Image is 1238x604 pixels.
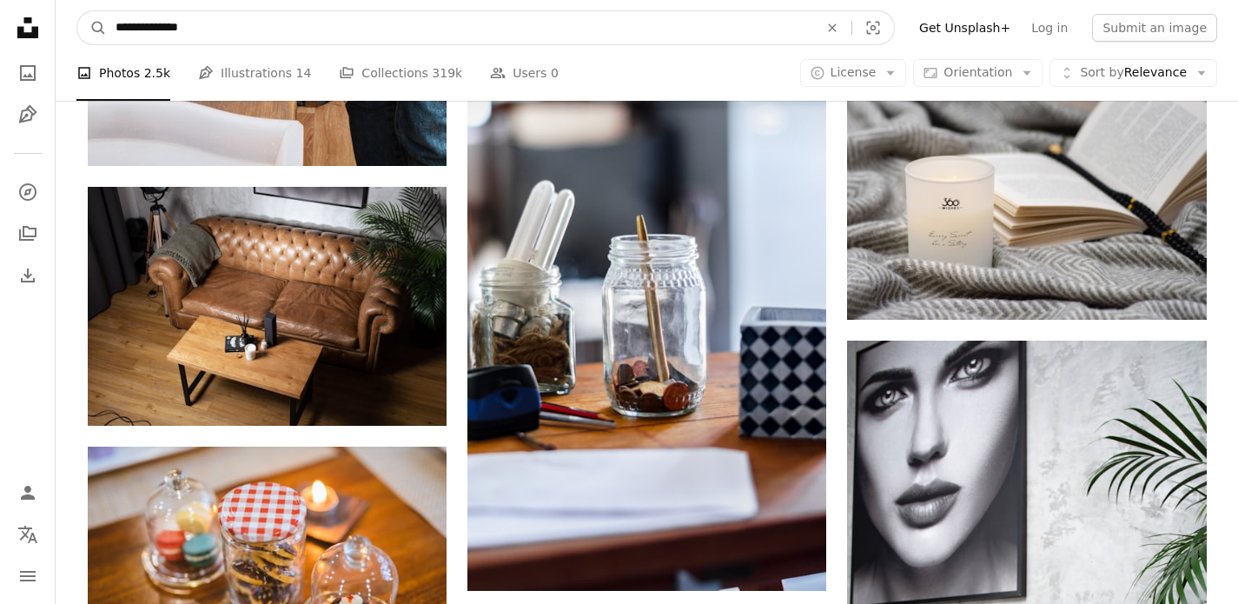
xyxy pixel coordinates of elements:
[10,10,45,49] a: Home — Unsplash
[1049,59,1217,87] button: Sort byRelevance
[10,517,45,552] button: Language
[467,49,826,591] img: a wooden table topped with jars filled with items
[909,14,1021,42] a: Get Unsplash+
[88,559,447,574] a: 2 clear glass jars with white and red checkered candles
[10,56,45,90] a: Photos
[847,81,1206,320] img: a candle and a book on a blanket
[10,216,45,251] a: Collections
[490,45,559,101] a: Users 0
[1080,64,1187,82] span: Relevance
[847,192,1206,208] a: a candle and a book on a blanket
[432,63,462,83] span: 319k
[852,11,894,44] button: Visual search
[339,45,462,101] a: Collections 319k
[551,63,559,83] span: 0
[1092,14,1217,42] button: Submit an image
[10,97,45,132] a: Illustrations
[913,59,1043,87] button: Orientation
[1021,14,1078,42] a: Log in
[831,65,877,79] span: License
[1080,65,1123,79] span: Sort by
[813,11,851,44] button: Clear
[88,187,447,426] img: a brown leather couch sitting on top of a wooden table
[88,298,447,314] a: a brown leather couch sitting on top of a wooden table
[943,65,1012,79] span: Orientation
[10,559,45,594] button: Menu
[467,311,826,327] a: a wooden table topped with jars filled with items
[10,175,45,209] a: Explore
[76,10,895,45] form: Find visuals sitewide
[296,63,312,83] span: 14
[77,11,107,44] button: Search Unsplash
[10,258,45,293] a: Download History
[198,45,311,101] a: Illustrations 14
[800,59,907,87] button: License
[10,475,45,510] a: Log in / Sign up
